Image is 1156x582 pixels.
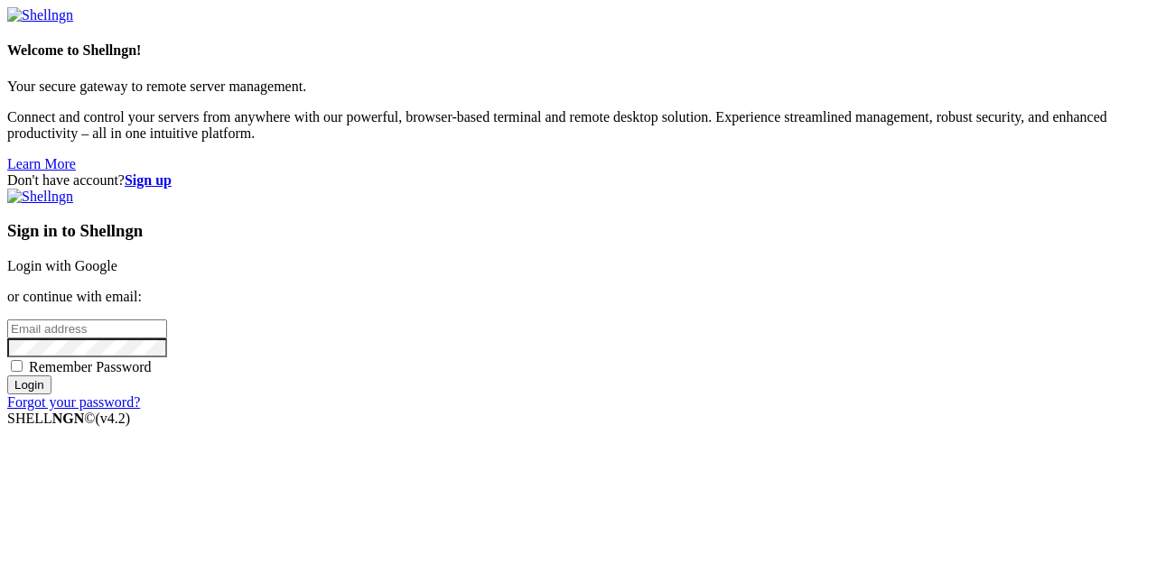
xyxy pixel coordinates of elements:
input: Remember Password [11,360,23,372]
a: Login with Google [7,258,117,273]
a: Sign up [125,172,172,188]
b: NGN [52,411,85,426]
span: Remember Password [29,359,152,374]
h3: Sign in to Shellngn [7,221,1149,241]
img: Shellngn [7,189,73,205]
span: SHELL © [7,411,130,426]
h4: Welcome to Shellngn! [7,42,1149,59]
input: Login [7,375,51,394]
input: Email address [7,319,167,338]
p: or continue with email: [7,289,1149,305]
a: Forgot your password? [7,394,140,410]
img: Shellngn [7,7,73,23]
p: Your secure gateway to remote server management. [7,79,1149,95]
p: Connect and control your servers from anywhere with our powerful, browser-based terminal and remo... [7,109,1149,142]
div: Don't have account? [7,172,1149,189]
a: Learn More [7,156,76,171]
span: 4.2.0 [96,411,131,426]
